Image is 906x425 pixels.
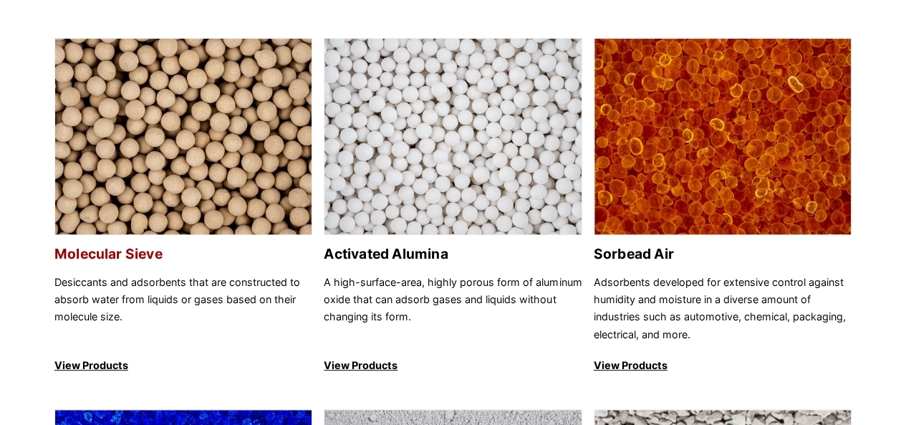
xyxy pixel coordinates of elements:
[324,246,582,262] h2: Activated Alumina
[324,38,582,375] a: Activated Alumina Activated Alumina A high-surface-area, highly porous form of aluminum oxide tha...
[55,39,312,236] img: Molecular Sieve
[54,357,312,374] p: View Products
[54,38,312,375] a: Molecular Sieve Molecular Sieve Desiccants and adsorbents that are constructed to absorb water fr...
[54,246,312,262] h2: Molecular Sieve
[54,274,312,344] p: Desiccants and adsorbents that are constructed to absorb water from liquids or gases based on the...
[594,357,852,374] p: View Products
[594,39,851,236] img: Sorbead Air
[324,357,582,374] p: View Products
[324,39,581,236] img: Activated Alumina
[324,274,582,344] p: A high-surface-area, highly porous form of aluminum oxide that can adsorb gases and liquids witho...
[594,274,852,344] p: Adsorbents developed for extensive control against humidity and moisture in a diverse amount of i...
[594,38,852,375] a: Sorbead Air Sorbead Air Adsorbents developed for extensive control against humidity and moisture ...
[594,246,852,262] h2: Sorbead Air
